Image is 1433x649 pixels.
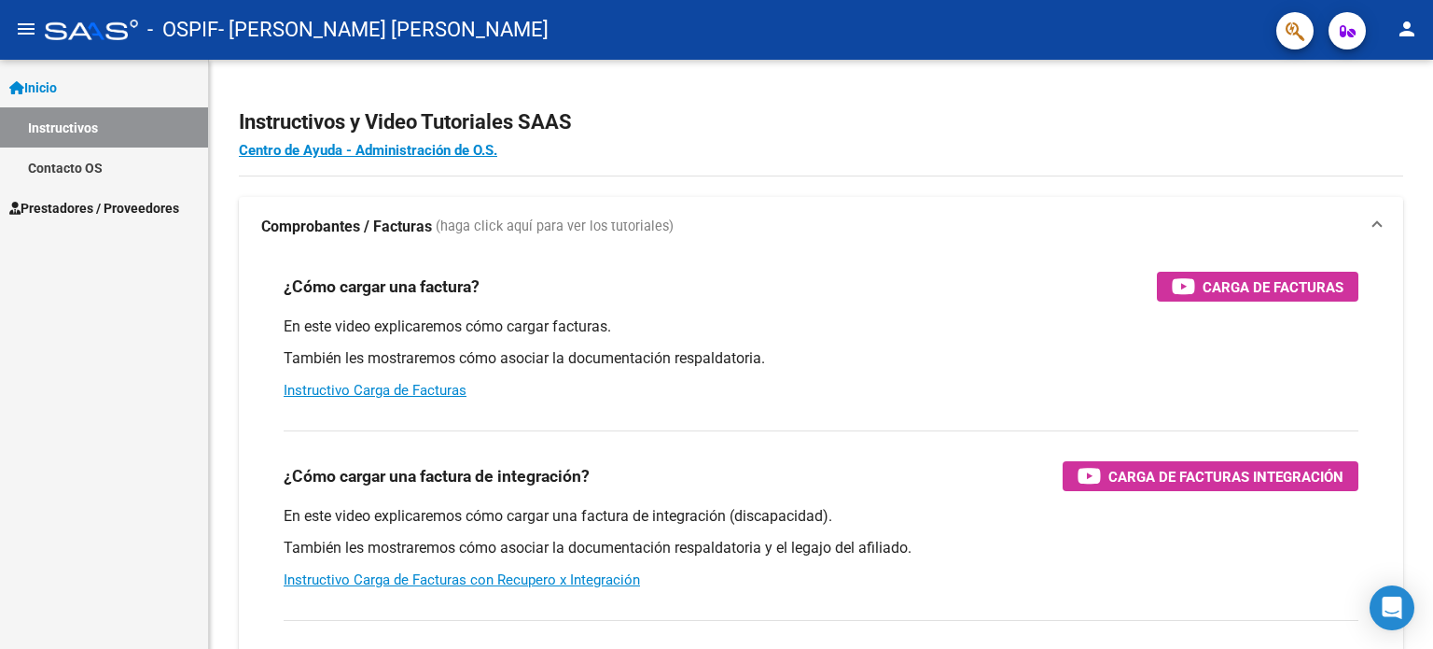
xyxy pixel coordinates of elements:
button: Carga de Facturas [1157,272,1358,302]
p: En este video explicaremos cómo cargar facturas. [284,317,1358,337]
h2: Instructivos y Video Tutoriales SAAS [239,105,1403,140]
span: (haga click aquí para ver los tutoriales) [436,217,674,237]
a: Centro de Ayuda - Administración de O.S. [239,142,497,159]
span: Carga de Facturas Integración [1108,465,1343,488]
h3: ¿Cómo cargar una factura de integración? [284,463,590,489]
span: Carga de Facturas [1203,275,1343,299]
mat-icon: person [1396,18,1418,40]
mat-icon: menu [15,18,37,40]
strong: Comprobantes / Facturas [261,217,432,237]
p: En este video explicaremos cómo cargar una factura de integración (discapacidad). [284,506,1358,527]
span: Prestadores / Proveedores [9,198,179,219]
span: - [PERSON_NAME] [PERSON_NAME] [218,9,549,50]
button: Carga de Facturas Integración [1063,461,1358,491]
h3: ¿Cómo cargar una factura? [284,274,480,300]
p: También les mostraremos cómo asociar la documentación respaldatoria. [284,348,1358,369]
div: Open Intercom Messenger [1370,586,1414,630]
span: - OSPIF [147,9,218,50]
a: Instructivo Carga de Facturas [284,382,466,399]
a: Instructivo Carga de Facturas con Recupero x Integración [284,571,640,588]
span: Inicio [9,78,57,98]
mat-expansion-panel-header: Comprobantes / Facturas (haga click aquí para ver los tutoriales) [239,197,1403,257]
p: También les mostraremos cómo asociar la documentación respaldatoria y el legajo del afiliado. [284,538,1358,558]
